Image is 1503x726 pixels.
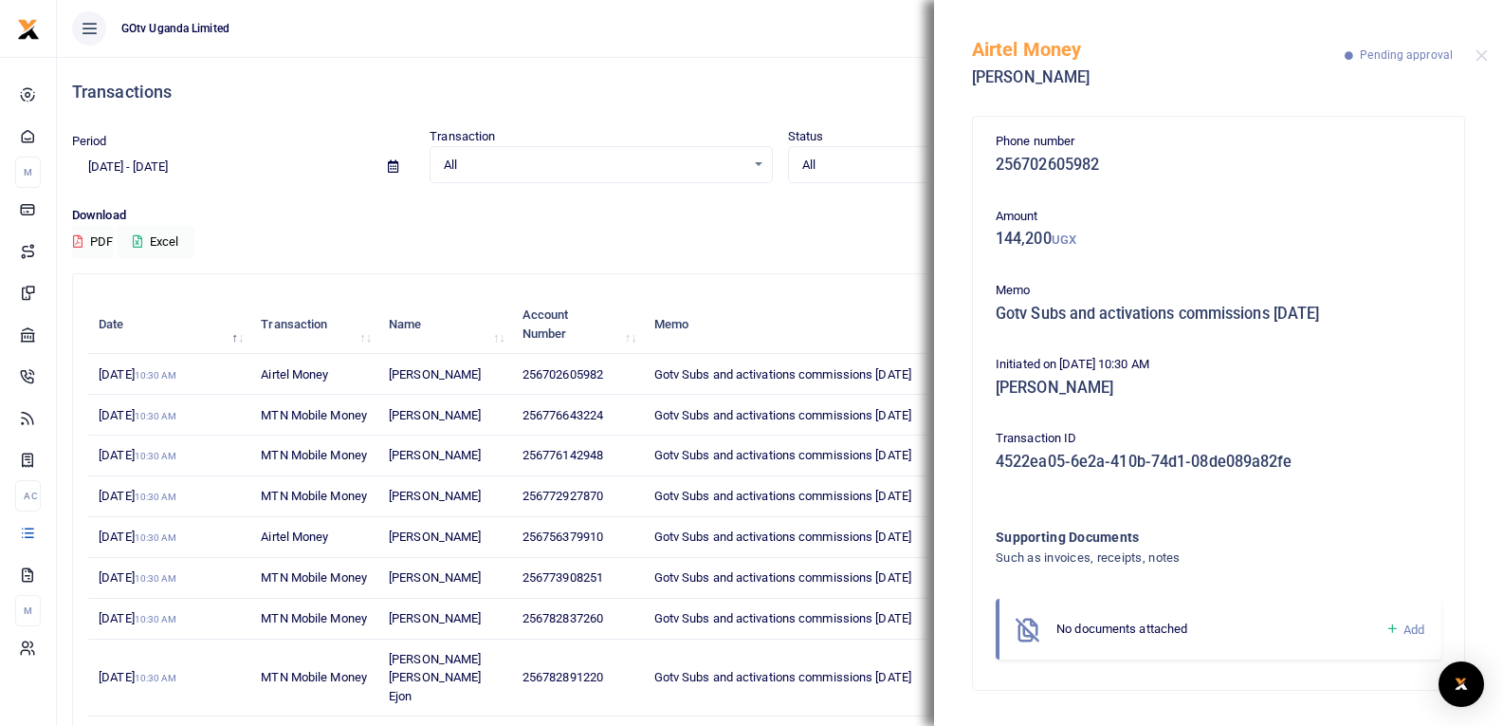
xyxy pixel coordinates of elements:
h5: Gotv Subs and activations commissions [DATE] [996,305,1441,324]
span: GOtv Uganda Limited [114,20,237,37]
span: 256782837260 [522,611,603,625]
th: Name: activate to sort column ascending [378,295,512,354]
div: Open Intercom Messenger [1439,661,1484,707]
h4: Supporting Documents [996,527,1365,548]
span: [DATE] [99,489,176,503]
span: MTN Mobile Money [261,670,367,684]
label: Transaction [430,127,495,146]
label: Status [788,127,824,146]
span: 256772927870 [522,489,603,503]
h4: Such as invoices, receipts, notes [996,548,1365,568]
button: Close [1476,49,1488,62]
button: PDF [72,226,114,258]
li: M [15,595,41,626]
span: Gotv Subs and activations commissions [DATE] [654,670,911,684]
h5: 144,200 [996,230,1441,249]
th: Memo: activate to sort column ascending [643,295,1063,354]
span: Add [1403,623,1424,637]
h5: [PERSON_NAME] [996,379,1441,398]
th: Transaction: activate to sort column ascending [250,295,378,354]
a: logo-small logo-large logo-large [17,21,40,35]
span: Pending approval [1360,48,1453,62]
p: Amount [996,207,1441,227]
span: Gotv Subs and activations commissions [DATE] [654,408,911,422]
small: 10:30 AM [135,451,177,461]
span: [DATE] [99,408,176,422]
small: 10:30 AM [135,673,177,683]
small: 10:30 AM [135,614,177,624]
span: [DATE] [99,367,176,382]
p: Phone number [996,132,1441,152]
span: 256773908251 [522,570,603,585]
span: Airtel Money [261,530,328,544]
span: Gotv Subs and activations commissions [DATE] [654,367,911,382]
h4: Transactions [72,82,1488,102]
p: Memo [996,281,1441,301]
span: 256756379910 [522,530,603,544]
span: [PERSON_NAME] [389,570,481,585]
th: Account Number: activate to sort column ascending [512,295,644,354]
p: Initiated on [DATE] 10:30 AM [996,355,1441,375]
h5: 4522ea05-6e2a-410b-74d1-08de089a82fe [996,453,1441,472]
span: MTN Mobile Money [261,611,367,625]
small: 10:30 AM [135,370,177,381]
span: 256776142948 [522,448,603,462]
span: [DATE] [99,611,176,625]
span: [DATE] [99,530,176,544]
span: [PERSON_NAME] [389,611,481,625]
span: MTN Mobile Money [261,448,367,462]
span: Gotv Subs and activations commissions [DATE] [654,530,911,544]
h5: [PERSON_NAME] [972,68,1345,87]
span: [PERSON_NAME] [389,530,481,544]
small: 10:30 AM [135,573,177,584]
span: [DATE] [99,570,176,585]
p: Download [72,206,1488,226]
span: [DATE] [99,670,176,684]
span: All [444,156,744,175]
span: Gotv Subs and activations commissions [DATE] [654,611,911,625]
span: [PERSON_NAME] [389,408,481,422]
a: Add [1385,619,1424,641]
span: Gotv Subs and activations commissions [DATE] [654,489,911,503]
span: [DATE] [99,448,176,462]
span: 256782891220 [522,670,603,684]
span: [PERSON_NAME] [389,489,481,503]
small: UGX [1052,233,1076,247]
span: [PERSON_NAME] [389,367,481,382]
span: 256702605982 [522,367,603,382]
label: Period [72,132,107,151]
p: Transaction ID [996,429,1441,449]
small: 10:30 AM [135,532,177,543]
h5: 256702605982 [996,156,1441,175]
button: Excel [117,226,194,258]
span: MTN Mobile Money [261,408,367,422]
span: Gotv Subs and activations commissions [DATE] [654,570,911,585]
small: 10:30 AM [135,492,177,502]
span: [PERSON_NAME] [389,448,481,462]
span: MTN Mobile Money [261,570,367,585]
span: No documents attached [1056,622,1187,636]
small: 10:30 AM [135,411,177,421]
input: select period [72,151,373,183]
span: Gotv Subs and activations commissions [DATE] [654,448,911,462]
span: 256776643224 [522,408,603,422]
li: Ac [15,480,41,512]
span: [PERSON_NAME] [PERSON_NAME] Ejon [389,652,481,703]
li: M [15,157,41,188]
h5: Airtel Money [972,38,1345,61]
span: Airtel Money [261,367,328,382]
img: logo-small [17,18,40,41]
span: All [802,156,1103,175]
span: MTN Mobile Money [261,489,367,503]
th: Date: activate to sort column descending [88,295,250,354]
